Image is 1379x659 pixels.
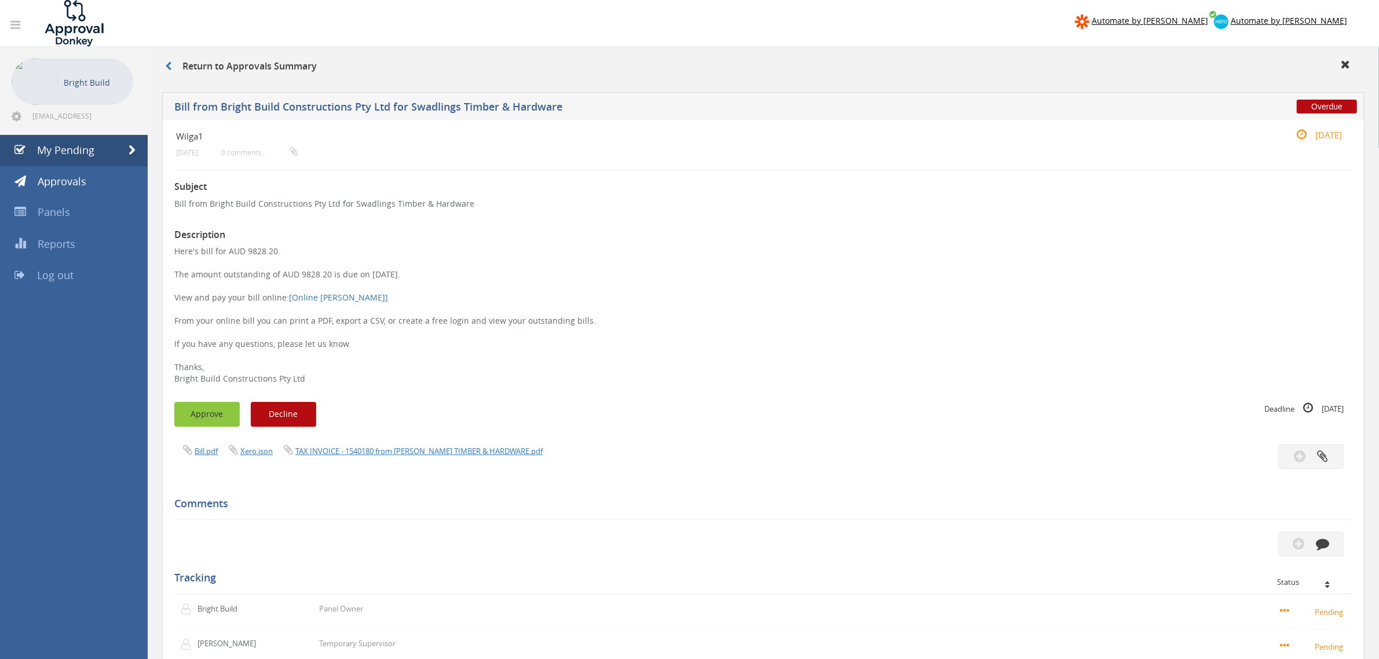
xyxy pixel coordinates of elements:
[319,603,363,614] p: Panel Owner
[240,446,273,456] a: Xero.json
[195,446,218,456] a: Bill.pdf
[174,198,1352,210] p: Bill from Bright Build Constructions Pty Ltd for Swadlings Timber & Hardware
[165,61,317,72] h3: Return to Approvals Summary
[176,131,1155,141] h4: Wilga1
[174,101,1001,116] h5: Bill from Bright Build Constructions Pty Ltd for Swadlings Timber & Hardware
[1280,640,1347,653] small: Pending
[1277,578,1344,586] div: Status
[295,446,543,456] a: TAX INVOICE - 1540180 from [PERSON_NAME] TIMBER & HARDWARE.pdf
[180,603,197,615] img: user-icon.png
[1264,402,1344,415] small: Deadline [DATE]
[197,638,264,649] p: [PERSON_NAME]
[1092,15,1208,26] span: Automate by [PERSON_NAME]
[176,148,198,157] small: [DATE]
[37,143,94,157] span: My Pending
[1214,14,1228,29] img: xero-logo.png
[38,174,86,188] span: Approvals
[38,205,70,219] span: Panels
[174,230,1352,240] h3: Description
[1297,100,1357,114] span: Overdue
[38,237,75,251] span: Reports
[180,639,197,650] img: user-icon.png
[174,402,240,427] button: Approve
[174,182,1352,192] h3: Subject
[174,498,1344,510] h5: Comments
[319,638,396,649] p: Temporary Supervisor
[1231,15,1347,26] span: Automate by [PERSON_NAME]
[37,268,74,282] span: Log out
[64,75,127,90] p: Bright Build
[289,292,388,303] a: [Online [PERSON_NAME]]
[32,111,131,120] span: [EMAIL_ADDRESS][DOMAIN_NAME]
[1280,605,1347,618] small: Pending
[197,603,264,614] p: Bright Build
[174,246,1352,385] p: Here's bill for AUD 9828.20. The amount outstanding of AUD 9828.20 is due on [DATE]. View and pay...
[174,572,1344,584] h5: Tracking
[251,402,316,427] button: Decline
[221,148,298,157] small: 0 comments...
[1284,129,1342,141] small: [DATE]
[1075,14,1089,29] img: zapier-logomark.png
